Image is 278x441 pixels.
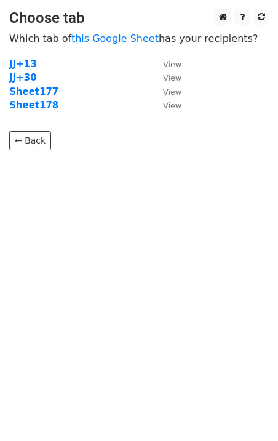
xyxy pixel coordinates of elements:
[71,33,159,44] a: this Google Sheet
[9,9,269,27] h3: Choose tab
[151,86,181,97] a: View
[163,87,181,97] small: View
[9,32,269,45] p: Which tab of has your recipients?
[9,131,51,150] a: ← Back
[163,60,181,69] small: View
[163,73,181,83] small: View
[163,101,181,110] small: View
[151,59,181,70] a: View
[9,72,37,83] a: JJ+30
[9,100,58,111] a: Sheet178
[151,72,181,83] a: View
[9,59,37,70] a: JJ+13
[151,100,181,111] a: View
[9,86,58,97] a: Sheet177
